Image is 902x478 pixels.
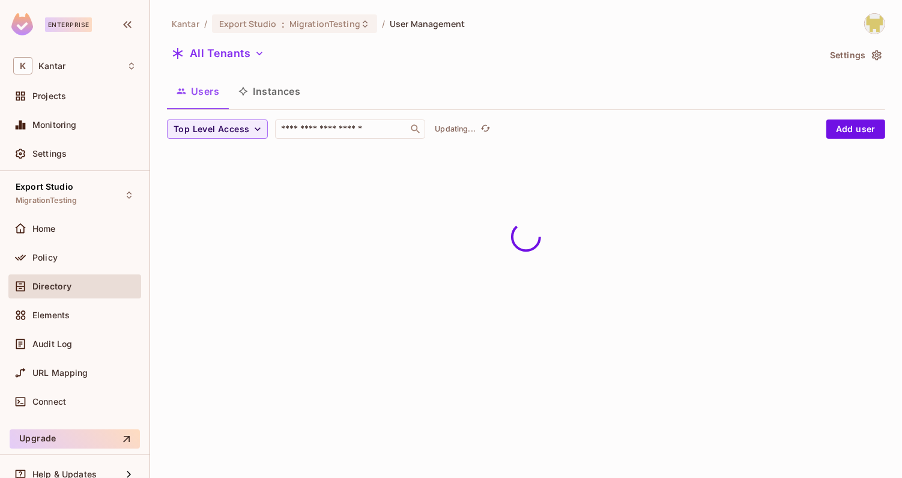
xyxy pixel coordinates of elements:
span: Connect [32,397,66,407]
button: Users [167,76,229,106]
span: MigrationTesting [289,18,360,29]
span: Policy [32,253,58,262]
span: Export Studio [219,18,277,29]
button: Top Level Access [167,119,268,139]
span: Home [32,224,56,234]
button: Settings [825,46,885,65]
span: Settings [32,149,67,159]
span: URL Mapping [32,368,88,378]
li: / [204,18,207,29]
span: MigrationTesting [16,196,77,205]
span: Export Studio [16,182,73,192]
div: Enterprise [45,17,92,32]
span: the active workspace [172,18,199,29]
button: Add user [826,119,885,139]
span: Workspace: Kantar [38,61,65,71]
img: SReyMgAAAABJRU5ErkJggg== [11,13,33,35]
span: Click to refresh data [476,122,492,136]
p: Updating... [435,124,476,134]
span: Projects [32,91,66,101]
span: refresh [480,123,491,135]
span: : [281,19,285,29]
li: / [382,18,385,29]
button: Upgrade [10,429,140,449]
span: Audit Log [32,339,72,349]
span: User Management [390,18,465,29]
span: Top Level Access [174,122,249,137]
button: refresh [478,122,492,136]
span: Directory [32,282,71,291]
img: Girishankar.VP@kantar.com [865,14,885,34]
button: Instances [229,76,310,106]
span: Monitoring [32,120,77,130]
span: Elements [32,310,70,320]
span: K [13,57,32,74]
button: All Tenants [167,44,269,63]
